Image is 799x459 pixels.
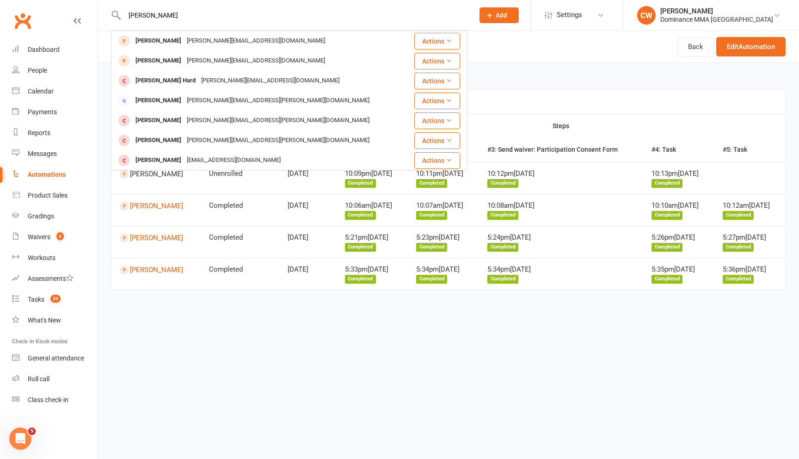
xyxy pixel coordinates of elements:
[28,108,57,116] div: Payments
[120,266,192,274] a: [PERSON_NAME]
[337,114,786,138] th: Steps
[133,54,184,68] div: [PERSON_NAME]
[487,234,531,242] time: 5:24pm[DATE]
[651,202,699,210] time: 10:10am[DATE]
[28,46,60,53] div: Dashboard
[345,202,392,210] time: 10:06am[DATE]
[198,74,342,87] div: [PERSON_NAME][EMAIL_ADDRESS][DOMAIN_NAME]
[414,33,460,50] button: Actions
[12,227,98,248] a: Waivers 3
[487,243,519,252] div: Completed
[487,179,519,188] div: Completed
[651,179,683,188] div: Completed
[651,170,699,178] time: 10:13pm[DATE]
[12,123,98,143] a: Reports
[723,243,754,252] div: Completed
[414,112,460,129] button: Actions
[184,34,328,48] div: [PERSON_NAME][EMAIL_ADDRESS][DOMAIN_NAME]
[28,296,44,303] div: Tasks
[716,37,786,56] a: EditAutomation
[12,143,98,164] a: Messages
[637,6,656,25] div: CW
[479,138,643,161] th: #3: Send waiver: Participation Consent Form
[345,211,376,220] div: Completed
[345,266,388,273] time: 5:33pm[DATE]
[28,275,74,282] div: Assessments
[98,31,329,62] h1: Prospect | Booking Portal | Teens and Adults BJJ
[660,7,773,15] div: [PERSON_NAME]
[723,202,770,210] time: 10:12am[DATE]
[120,234,192,242] a: [PERSON_NAME]
[345,243,376,252] div: Completed
[12,369,98,390] a: Roll call
[345,234,388,242] time: 5:21pm[DATE]
[12,248,98,268] a: Workouts
[184,54,328,68] div: [PERSON_NAME][EMAIL_ADDRESS][DOMAIN_NAME]
[479,7,519,23] button: Add
[651,266,695,273] time: 5:35pm[DATE]
[487,275,519,284] div: Completed
[288,266,322,273] time: [DATE]
[288,202,322,210] time: [DATE]
[11,9,34,32] a: Clubworx
[416,179,448,188] div: Completed
[12,206,98,227] a: Gradings
[28,316,61,324] div: What's New
[28,375,49,383] div: Roll call
[416,170,463,178] time: 10:11pm[DATE]
[201,162,279,194] td: Unenrolled
[414,53,460,69] button: Actions
[723,211,754,220] div: Completed
[487,202,535,210] time: 10:08am[DATE]
[12,390,98,410] a: Class kiosk mode
[28,129,50,136] div: Reports
[133,94,184,107] div: [PERSON_NAME]
[714,138,786,161] th: #5: Task
[660,15,773,24] div: Dominance MMA [GEOGRAPHIC_DATA]
[651,234,695,242] time: 5:26pm[DATE]
[184,114,372,127] div: [PERSON_NAME][EMAIL_ADDRESS][PERSON_NAME][DOMAIN_NAME]
[28,192,68,199] div: Product Sales
[28,396,68,403] div: Class check-in
[12,268,98,289] a: Assessments
[414,152,460,169] button: Actions
[288,170,322,178] time: [DATE]
[28,87,54,95] div: Calendar
[345,170,392,178] time: 10:09pm[DATE]
[496,12,507,19] span: Add
[133,34,184,48] div: [PERSON_NAME]
[12,39,98,60] a: Dashboard
[28,254,55,261] div: Workouts
[288,234,322,242] time: [DATE]
[28,171,66,178] div: Automations
[12,289,98,310] a: Tasks 39
[184,154,283,167] div: [EMAIL_ADDRESS][DOMAIN_NAME]
[345,179,376,188] div: Completed
[416,234,460,242] time: 5:23pm[DATE]
[28,428,36,435] span: 5
[12,185,98,206] a: Product Sales
[416,243,448,252] div: Completed
[122,9,467,22] input: Search...
[133,114,184,127] div: [PERSON_NAME]
[487,170,535,178] time: 10:12pm[DATE]
[651,275,683,284] div: Completed
[557,5,582,25] span: Settings
[201,226,279,258] td: Completed
[416,211,448,220] div: Completed
[12,60,98,81] a: People
[416,202,463,210] time: 10:07am[DATE]
[56,232,64,240] span: 3
[487,211,519,220] div: Completed
[133,154,184,167] div: [PERSON_NAME]
[651,211,683,220] div: Completed
[723,275,754,284] div: Completed
[643,138,714,161] th: #4: Task
[651,243,683,252] div: Completed
[184,134,372,147] div: [PERSON_NAME][EMAIL_ADDRESS][PERSON_NAME][DOMAIN_NAME]
[12,81,98,102] a: Calendar
[201,258,279,290] td: Completed
[723,266,766,273] time: 5:36pm[DATE]
[414,73,460,89] button: Actions
[487,266,531,273] time: 5:34pm[DATE]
